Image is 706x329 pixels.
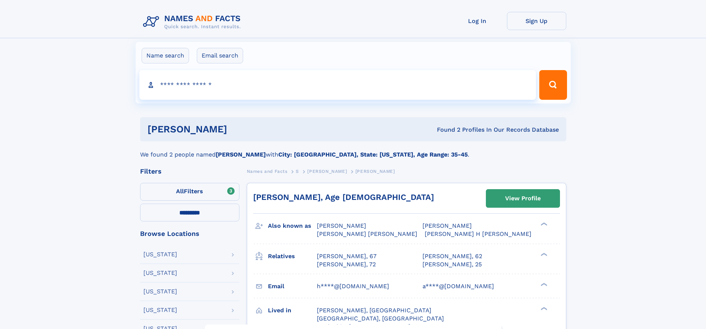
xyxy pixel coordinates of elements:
[539,222,548,227] div: ❯
[139,70,536,100] input: search input
[296,167,299,176] a: S
[317,230,417,237] span: [PERSON_NAME] [PERSON_NAME]
[142,48,189,63] label: Name search
[140,168,239,175] div: Filters
[317,222,366,229] span: [PERSON_NAME]
[539,252,548,257] div: ❯
[143,270,177,276] div: [US_STATE]
[278,151,468,158] b: City: [GEOGRAPHIC_DATA], State: [US_STATE], Age Range: 35-45
[176,188,184,195] span: All
[307,169,347,174] span: [PERSON_NAME]
[422,252,482,260] a: [PERSON_NAME], 62
[268,220,317,232] h3: Also known as
[317,252,377,260] a: [PERSON_NAME], 67
[140,183,239,201] label: Filters
[140,141,566,159] div: We found 2 people named with .
[486,190,560,207] a: View Profile
[307,167,347,176] a: [PERSON_NAME]
[422,260,482,269] a: [PERSON_NAME], 25
[247,167,288,176] a: Names and Facts
[140,230,239,237] div: Browse Locations
[505,190,541,207] div: View Profile
[317,307,431,314] span: [PERSON_NAME], [GEOGRAPHIC_DATA]
[317,260,376,269] a: [PERSON_NAME], 72
[216,151,266,158] b: [PERSON_NAME]
[332,126,559,134] div: Found 2 Profiles In Our Records Database
[507,12,566,30] a: Sign Up
[448,12,507,30] a: Log In
[539,306,548,311] div: ❯
[317,315,444,322] span: [GEOGRAPHIC_DATA], [GEOGRAPHIC_DATA]
[143,307,177,313] div: [US_STATE]
[422,222,472,229] span: [PERSON_NAME]
[268,304,317,317] h3: Lived in
[143,289,177,295] div: [US_STATE]
[140,12,247,32] img: Logo Names and Facts
[425,230,531,237] span: [PERSON_NAME] H [PERSON_NAME]
[539,70,567,100] button: Search Button
[197,48,243,63] label: Email search
[355,169,395,174] span: [PERSON_NAME]
[268,250,317,263] h3: Relatives
[296,169,299,174] span: S
[539,282,548,287] div: ❯
[253,193,434,202] a: [PERSON_NAME], Age [DEMOGRAPHIC_DATA]
[268,280,317,293] h3: Email
[143,251,177,257] div: [US_STATE]
[148,125,332,134] h1: [PERSON_NAME]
